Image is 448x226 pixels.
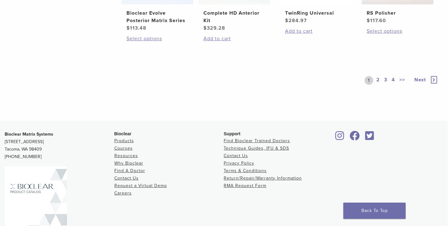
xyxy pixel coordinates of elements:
span: Next [414,77,426,83]
a: Terms & Conditions [224,168,267,173]
a: Find A Doctor [114,168,145,173]
a: Bioclear [363,135,376,141]
bdi: 329.28 [203,25,225,31]
span: Bioclear [114,131,131,136]
a: Technique Guides, IFU & SDS [224,146,289,151]
span: Support [224,131,241,136]
a: 3 [383,76,388,85]
bdi: 284.97 [285,17,307,24]
h2: RS Polisher [367,9,428,17]
a: Return/Repair/Warranty Information [224,176,302,181]
a: RMA Request Form [224,183,266,188]
a: Select options for “RS Polisher” [367,27,428,35]
a: Why Bioclear [114,161,143,166]
p: [STREET_ADDRESS] Tacoma, WA 98409 [PHONE_NUMBER] [5,131,114,161]
a: 1 [365,76,373,85]
a: Request a Virtual Demo [114,183,167,188]
a: Products [114,138,134,143]
h2: Bioclear Evolve Posterior Matrix Series [126,9,188,24]
a: Careers [114,190,132,196]
bdi: 113.48 [126,25,146,31]
a: >> [398,76,406,85]
span: $ [367,17,370,24]
bdi: 117.60 [367,17,386,24]
h2: TwinRing Universal [285,9,346,17]
a: Courses [114,146,133,151]
a: Select options for “Bioclear Evolve Posterior Matrix Series” [126,35,188,42]
a: Back To Top [343,203,406,219]
strong: Bioclear Matrix Systems [5,132,53,137]
a: Add to cart: “Complete HD Anterior Kit” [203,35,265,42]
a: Contact Us [114,176,139,181]
span: $ [126,25,130,31]
a: 2 [375,76,381,85]
a: Bioclear [348,135,362,141]
a: Privacy Policy [224,161,254,166]
span: $ [203,25,207,31]
a: Bioclear [333,135,346,141]
a: Find Bioclear Trained Doctors [224,138,290,143]
h2: Complete HD Anterior Kit [203,9,265,24]
a: Contact Us [224,153,248,158]
a: Resources [114,153,138,158]
a: 4 [390,76,396,85]
span: $ [285,17,288,24]
a: Add to cart: “TwinRing Universal” [285,27,346,35]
